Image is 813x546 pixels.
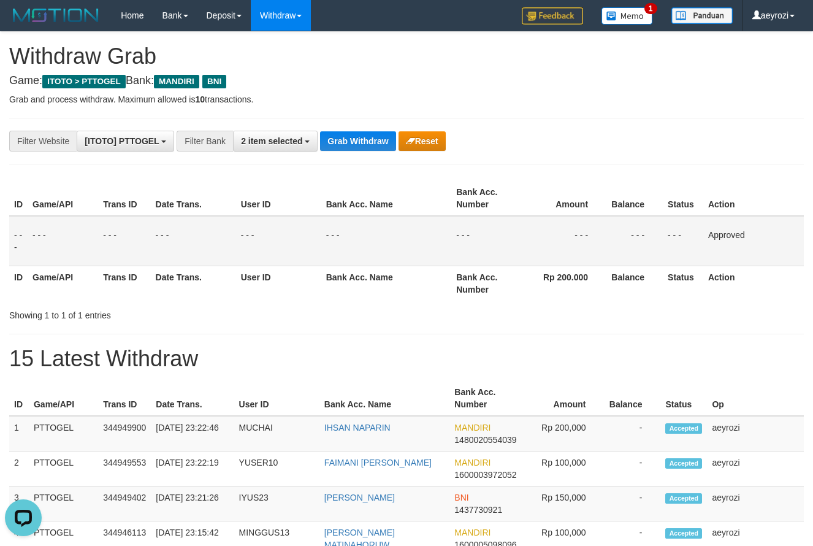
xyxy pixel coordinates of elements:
button: [ITOTO] PTTOGEL [77,131,174,152]
th: Trans ID [98,181,150,216]
th: Rp 200.000 [522,266,606,301]
th: Trans ID [98,381,151,416]
span: Copy 1437730921 to clipboard [454,505,502,515]
td: 3 [9,486,29,521]
td: - - - [28,216,98,266]
td: 2 [9,452,29,486]
th: Action [703,266,804,301]
span: Accepted [665,493,702,504]
span: MANDIRI [454,528,490,537]
div: Filter Website [9,131,77,152]
th: Amount [522,381,605,416]
th: User ID [236,181,321,216]
td: PTTOGEL [29,452,98,486]
button: Grab Withdraw [320,131,395,151]
button: 2 item selected [233,131,318,152]
span: 1 [644,3,657,14]
td: Rp 150,000 [522,486,605,521]
span: [ITOTO] PTTOGEL [85,136,159,146]
th: Balance [605,381,661,416]
td: - - - [606,216,663,266]
img: Button%20Memo.svg [601,7,653,25]
span: Accepted [665,423,702,434]
div: Showing 1 to 1 of 1 entries [9,304,330,321]
td: - - - [321,216,451,266]
td: - [605,452,661,486]
th: Status [663,266,703,301]
img: Feedback.jpg [522,7,583,25]
td: Approved [703,216,804,266]
th: Date Trans. [151,181,236,216]
th: Bank Acc. Name [319,381,449,416]
td: - - - [663,216,703,266]
span: Copy 1600003972052 to clipboard [454,470,516,480]
th: Op [707,381,804,416]
td: PTTOGEL [29,486,98,521]
td: - - - [98,216,150,266]
button: Reset [399,131,446,151]
td: 344949553 [98,452,151,486]
td: 344949900 [98,416,151,452]
td: [DATE] 23:21:26 [151,486,234,521]
span: MANDIRI [154,75,199,88]
td: 344949402 [98,486,151,521]
span: 2 item selected [241,136,302,146]
td: - - - [9,216,28,266]
td: [DATE] 23:22:19 [151,452,234,486]
th: Balance [606,266,663,301]
h1: 15 Latest Withdraw [9,347,804,371]
td: [DATE] 23:22:46 [151,416,234,452]
th: Bank Acc. Name [321,266,451,301]
span: Copy 1480020554039 to clipboard [454,435,516,445]
td: Rp 200,000 [522,416,605,452]
td: aeyrozi [707,416,804,452]
td: 1 [9,416,29,452]
th: Date Trans. [151,381,234,416]
td: IYUS23 [234,486,319,521]
th: Game/API [28,266,98,301]
img: panduan.png [671,7,733,24]
td: - - - [451,216,522,266]
td: aeyrozi [707,452,804,486]
a: IHSAN NAPARIN [324,423,391,433]
th: ID [9,381,29,416]
h4: Game: Bank: [9,75,804,87]
span: BNI [202,75,226,88]
td: MUCHAI [234,416,319,452]
div: Filter Bank [177,131,233,152]
h1: Withdraw Grab [9,44,804,69]
span: Accepted [665,458,702,469]
td: Rp 100,000 [522,452,605,486]
th: Bank Acc. Number [449,381,521,416]
a: FAIMANI [PERSON_NAME] [324,458,432,467]
th: Bank Acc. Name [321,181,451,216]
th: Game/API [29,381,98,416]
span: Accepted [665,528,702,539]
th: Status [660,381,707,416]
th: Bank Acc. Number [451,266,522,301]
td: - [605,416,661,452]
td: PTTOGEL [29,416,98,452]
td: - - - [522,216,606,266]
button: Open LiveChat chat widget [5,5,42,42]
td: - [605,486,661,521]
td: - - - [236,216,321,266]
th: Action [703,181,804,216]
th: Bank Acc. Number [451,181,522,216]
th: User ID [236,266,321,301]
td: aeyrozi [707,486,804,521]
img: MOTION_logo.png [9,6,102,25]
th: Amount [522,181,606,216]
td: YUSER10 [234,452,319,486]
th: Status [663,181,703,216]
th: Game/API [28,181,98,216]
span: ITOTO > PTTOGEL [42,75,126,88]
th: Date Trans. [151,266,236,301]
span: BNI [454,493,468,502]
th: User ID [234,381,319,416]
strong: 10 [195,94,205,104]
td: - - - [151,216,236,266]
p: Grab and process withdraw. Maximum allowed is transactions. [9,93,804,106]
th: Trans ID [98,266,150,301]
th: Balance [606,181,663,216]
